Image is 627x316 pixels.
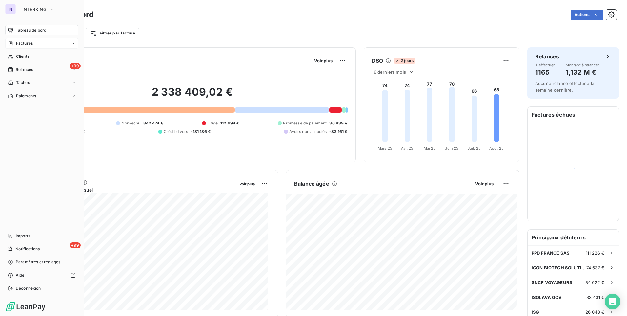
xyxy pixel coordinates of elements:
a: Factures [5,38,78,49]
h4: 1165 [535,67,555,78]
span: Paramètres et réglages [16,259,60,265]
span: Promesse de paiement [283,120,327,126]
span: Montant à relancer [566,63,599,67]
span: Crédit divers [164,129,188,135]
span: -181 186 € [191,129,211,135]
span: PPD FRANCE SAS [532,250,570,256]
tspan: Juil. 25 [468,146,481,151]
img: Logo LeanPay [5,302,46,312]
tspan: Mars 25 [378,146,392,151]
h6: DSO [372,57,383,65]
button: Voir plus [237,181,257,187]
span: 74 637 € [586,265,604,270]
button: Voir plus [473,181,496,187]
div: Open Intercom Messenger [605,294,620,309]
span: ICON BIOTECH SOLUTION [532,265,586,270]
span: À effectuer [535,63,555,67]
span: Voir plus [239,182,255,186]
a: Imports [5,231,78,241]
span: 36 839 € [329,120,347,126]
span: 842 474 € [143,120,163,126]
span: Clients [16,54,29,59]
span: 112 694 € [220,120,239,126]
span: 111 226 € [586,250,604,256]
button: Voir plus [312,58,334,64]
a: Tableau de bord [5,25,78,35]
h6: Relances [535,53,559,60]
span: Factures [16,40,33,46]
span: 6 derniers mois [374,69,406,75]
span: +99 [70,242,81,248]
h2: 2 338 409,02 € [37,85,348,105]
span: Chiffre d'affaires mensuel [37,186,235,193]
span: Imports [16,233,30,239]
h4: 1,132 M € [566,67,599,78]
tspan: Août 25 [489,146,504,151]
span: Notifications [15,246,40,252]
div: IN [5,4,16,14]
span: 33 401 € [586,295,604,300]
tspan: Avr. 25 [401,146,413,151]
button: Filtrer par facture [86,28,139,38]
span: 34 622 € [585,280,604,285]
span: Tâches [16,80,30,86]
span: SNCF VOYAGEURS [532,280,572,285]
span: Litige [207,120,218,126]
a: Clients [5,51,78,62]
h6: Principaux débiteurs [528,230,619,245]
span: Tableau de bord [16,27,46,33]
button: Actions [571,10,603,20]
tspan: Mai 25 [423,146,435,151]
span: Relances [16,67,33,73]
span: 26 048 € [585,309,604,315]
tspan: Juin 25 [445,146,458,151]
span: -32 161 € [329,129,347,135]
span: +99 [70,63,81,69]
span: ISG [532,309,539,315]
span: Aide [16,272,25,278]
span: 2 jours [394,58,415,64]
span: Voir plus [314,58,333,63]
span: Déconnexion [16,285,41,291]
a: +99Relances [5,64,78,75]
a: Tâches [5,78,78,88]
h6: Factures échues [528,107,619,123]
span: ISOLAVA GCV [532,295,562,300]
a: Aide [5,270,78,281]
span: Avoirs non associés [289,129,327,135]
span: Non-échu [121,120,140,126]
a: Paramètres et réglages [5,257,78,267]
span: Aucune relance effectuée la semaine dernière. [535,81,594,93]
span: Voir plus [475,181,494,186]
h6: Balance âgée [294,180,329,188]
span: INTERKING [22,7,47,12]
span: Paiements [16,93,36,99]
a: Paiements [5,91,78,101]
